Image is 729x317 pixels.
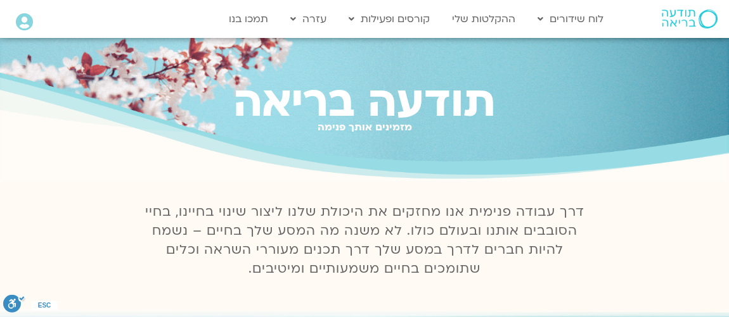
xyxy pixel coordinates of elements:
[446,7,522,31] a: ההקלטות שלי
[138,202,591,278] p: דרך עבודה פנימית אנו מחזקים את היכולת שלנו ליצור שינוי בחיינו, בחיי הסובבים אותנו ובעולם כולו. לא...
[223,7,274,31] a: תמכו בנו
[342,7,436,31] a: קורסים ופעילות
[284,7,333,31] a: עזרה
[662,9,718,28] img: תודעה בריאה
[531,7,610,31] a: לוח שידורים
